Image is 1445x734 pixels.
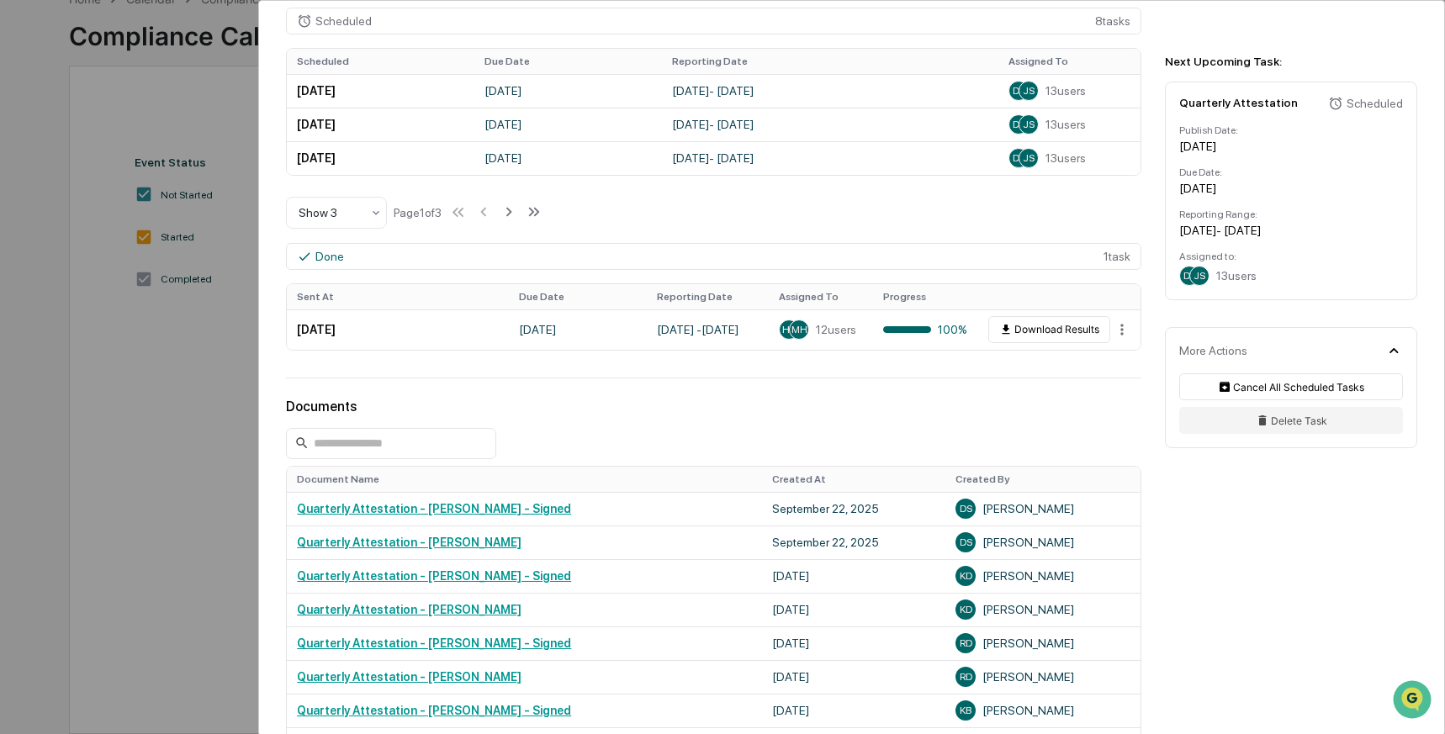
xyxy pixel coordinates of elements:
[57,129,276,145] div: Start new chat
[1179,407,1403,434] button: Delete Task
[1179,124,1403,136] div: Publish Date:
[762,694,945,727] td: [DATE]
[960,570,972,582] span: KD
[1023,152,1035,164] span: JS
[1179,140,1403,153] div: [DATE]
[297,636,571,650] a: Quarterly Attestation - [PERSON_NAME] - Signed
[122,214,135,227] div: 🗄️
[474,141,662,175] td: [DATE]
[955,499,1130,519] div: [PERSON_NAME]
[1023,85,1035,97] span: JS
[791,324,807,335] span: MH
[1179,182,1403,195] div: [DATE]
[394,206,442,219] div: Page 1 of 3
[762,660,945,694] td: [DATE]
[762,593,945,626] td: [DATE]
[1391,679,1437,724] iframe: Open customer support
[119,284,204,298] a: Powered byPylon
[1045,151,1086,165] span: 13 users
[287,74,474,108] td: [DATE]
[647,284,769,309] th: Reporting Date
[10,205,115,235] a: 🖐️Preclearance
[1179,344,1247,357] div: More Actions
[1179,166,1403,178] div: Due Date:
[297,569,571,583] a: Quarterly Attestation - [PERSON_NAME] - Signed
[955,667,1130,687] div: [PERSON_NAME]
[167,285,204,298] span: Pylon
[955,700,1130,721] div: [PERSON_NAME]
[762,626,945,660] td: [DATE]
[998,49,1141,74] th: Assigned To
[286,134,306,154] button: Start new chat
[1013,119,1025,130] span: DS
[1179,251,1403,262] div: Assigned to:
[315,250,344,263] div: Done
[1179,209,1403,220] div: Reporting Range:
[769,284,873,309] th: Assigned To
[315,14,372,28] div: Scheduled
[17,129,47,159] img: 1746055101610-c473b297-6a78-478c-a979-82029cc54cd1
[762,467,945,492] th: Created At
[1183,270,1196,282] span: DS
[1179,96,1298,109] div: Quarterly Attestation
[297,536,521,549] a: Quarterly Attestation - [PERSON_NAME]
[960,637,972,649] span: RD
[287,284,509,309] th: Sent At
[1045,118,1086,131] span: 13 users
[960,705,971,716] span: KB
[287,309,509,350] td: [DATE]
[873,284,977,309] th: Progress
[297,704,571,717] a: Quarterly Attestation - [PERSON_NAME] - Signed
[297,670,521,684] a: Quarterly Attestation - [PERSON_NAME]
[509,309,647,350] td: [DATE]
[1216,269,1257,283] span: 13 users
[662,108,998,141] td: [DATE] - [DATE]
[286,243,1141,270] div: 1 task
[988,316,1110,343] button: Download Results
[286,8,1141,34] div: 8 task s
[1179,224,1403,237] div: [DATE] - [DATE]
[474,49,662,74] th: Due Date
[1013,152,1025,164] span: DS
[474,74,662,108] td: [DATE]
[1023,119,1035,130] span: JS
[287,141,474,175] td: [DATE]
[955,532,1130,552] div: [PERSON_NAME]
[57,145,213,159] div: We're available if you need us!
[1165,55,1417,68] div: Next Upcoming Task:
[662,49,998,74] th: Reporting Date
[1194,270,1205,282] span: JS
[1013,85,1025,97] span: DS
[34,212,109,229] span: Preclearance
[17,35,306,62] p: How can we help?
[1045,84,1086,98] span: 13 users
[816,323,856,336] span: 12 users
[662,74,998,108] td: [DATE] - [DATE]
[1179,373,1403,400] button: Cancel All Scheduled Tasks
[17,246,30,259] div: 🔎
[115,205,215,235] a: 🗄️Attestations
[474,108,662,141] td: [DATE]
[955,599,1130,620] div: [PERSON_NAME]
[960,604,972,615] span: KD
[762,525,945,559] td: September 22, 2025
[662,141,998,175] td: [DATE] - [DATE]
[782,324,796,335] span: HS
[287,108,474,141] td: [DATE]
[139,212,209,229] span: Attestations
[287,467,762,492] th: Document Name
[762,492,945,525] td: September 22, 2025
[17,214,30,227] div: 🖐️
[883,323,967,336] div: 100%
[34,244,106,261] span: Data Lookup
[287,49,474,74] th: Scheduled
[960,671,972,683] span: RD
[960,536,972,548] span: DS
[955,566,1130,586] div: [PERSON_NAME]
[1347,97,1403,110] div: Scheduled
[960,503,972,515] span: DS
[286,399,1141,415] div: Documents
[762,559,945,593] td: [DATE]
[647,309,769,350] td: [DATE] - [DATE]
